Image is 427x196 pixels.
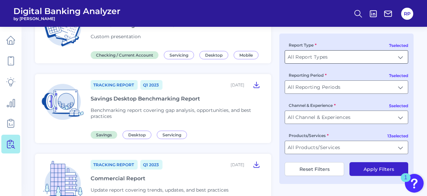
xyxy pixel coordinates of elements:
span: Servicing [157,131,187,139]
span: Servicing [164,51,194,59]
a: Tracking Report [91,160,138,170]
label: Reporting Period [289,73,327,78]
a: Desktop [123,131,154,138]
label: Channel & Experience [289,103,336,108]
span: Digital Banking Analyzer [13,6,121,16]
img: Savings [40,79,85,124]
a: Q1 2023 [140,160,162,170]
a: Tracking Report [91,80,138,90]
a: Checking / Current Account [91,52,161,58]
a: Mobile [234,52,261,58]
button: Open Resource Center, 1 new notification [405,174,424,193]
span: Desktop [123,131,151,139]
span: Savings [91,131,117,139]
button: RP [401,8,413,20]
div: Savings Desktop Benchmarking Report [91,95,200,102]
label: Products/Services [289,133,329,138]
div: [DATE] [231,82,244,87]
button: Savings Desktop Benchmarking Report [250,79,263,90]
div: Commercial Report [91,175,145,182]
span: Benchmarking report covering gap analysis, opportunities, and best practices [91,107,251,119]
a: Savings [91,131,120,138]
span: Custom presentation [91,34,141,40]
a: Q1 2023 [140,80,162,90]
a: Desktop [199,52,231,58]
div: 1 [404,178,407,186]
span: Update report covering trends, updates, and best practices [91,187,229,193]
button: Commercial Report [250,159,263,170]
label: Report Type [289,43,317,48]
span: Desktop [199,51,228,59]
span: by [PERSON_NAME] [13,16,121,21]
a: Servicing [157,131,190,138]
img: Checking / Current Account [40,6,85,51]
button: Reset Filters [285,162,344,176]
span: Checking / Current Account [91,51,158,59]
a: Servicing [164,52,197,58]
button: Apply Filters [349,162,408,176]
div: [DATE] [231,162,244,167]
span: Mobile [234,51,258,59]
